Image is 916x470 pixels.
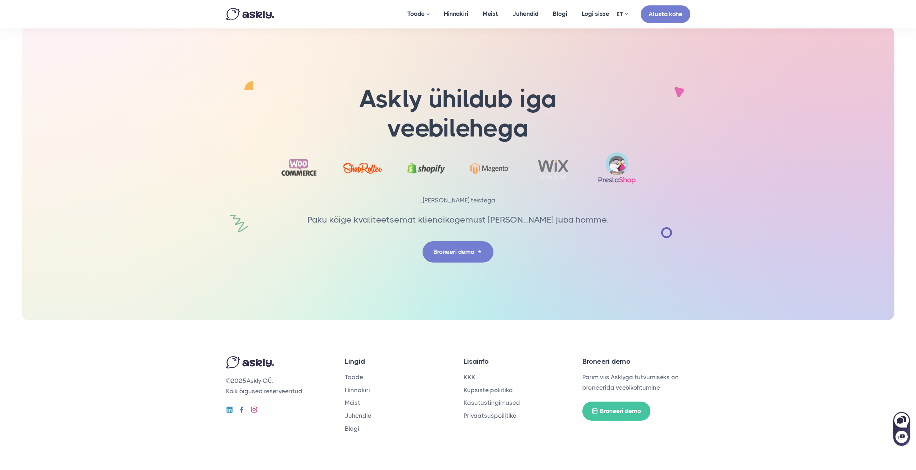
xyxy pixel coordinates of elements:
[305,85,611,143] h1: Askly ühildub iga veebilehega
[305,213,611,227] p: Paku kõige kvaliteetsemat kliendikogemust [PERSON_NAME] juba homme.
[641,5,690,23] a: Alusta kohe
[582,372,690,393] p: Parim viis Asklyga tutvumiseks on broneerida veebikohtumine
[464,356,572,367] h4: Lisainfo
[266,195,651,206] p: ...[PERSON_NAME] teistega.
[231,377,247,384] span: 2025
[534,157,573,179] img: Wix
[345,425,359,432] a: Blogi
[470,162,509,174] img: Magento
[423,241,493,263] a: Broneeri demo
[407,157,446,179] img: Shopify
[226,8,274,20] img: Askly
[345,386,370,394] a: Hinnakiri
[464,399,520,406] a: Kasutustingimused
[582,402,650,421] a: Broneeri demo
[464,412,517,419] a: Privaatsuspoliitika
[345,399,360,406] a: Meist
[464,373,475,381] a: KKK
[893,411,911,447] iframe: Askly chat
[617,9,628,19] a: ET
[226,376,334,397] p: © Askly OÜ. Kõik õigused reserveeritud.
[343,163,382,174] img: ShopRoller
[226,356,274,368] img: Askly logo
[280,156,319,180] img: Woocommerce
[464,386,513,394] a: Küpsiste poliitika
[345,412,372,419] a: Juhendid
[582,356,690,367] h4: Broneeri demo
[345,373,363,381] a: Toode
[345,356,453,367] h4: Lingid
[598,152,636,184] img: prestashop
